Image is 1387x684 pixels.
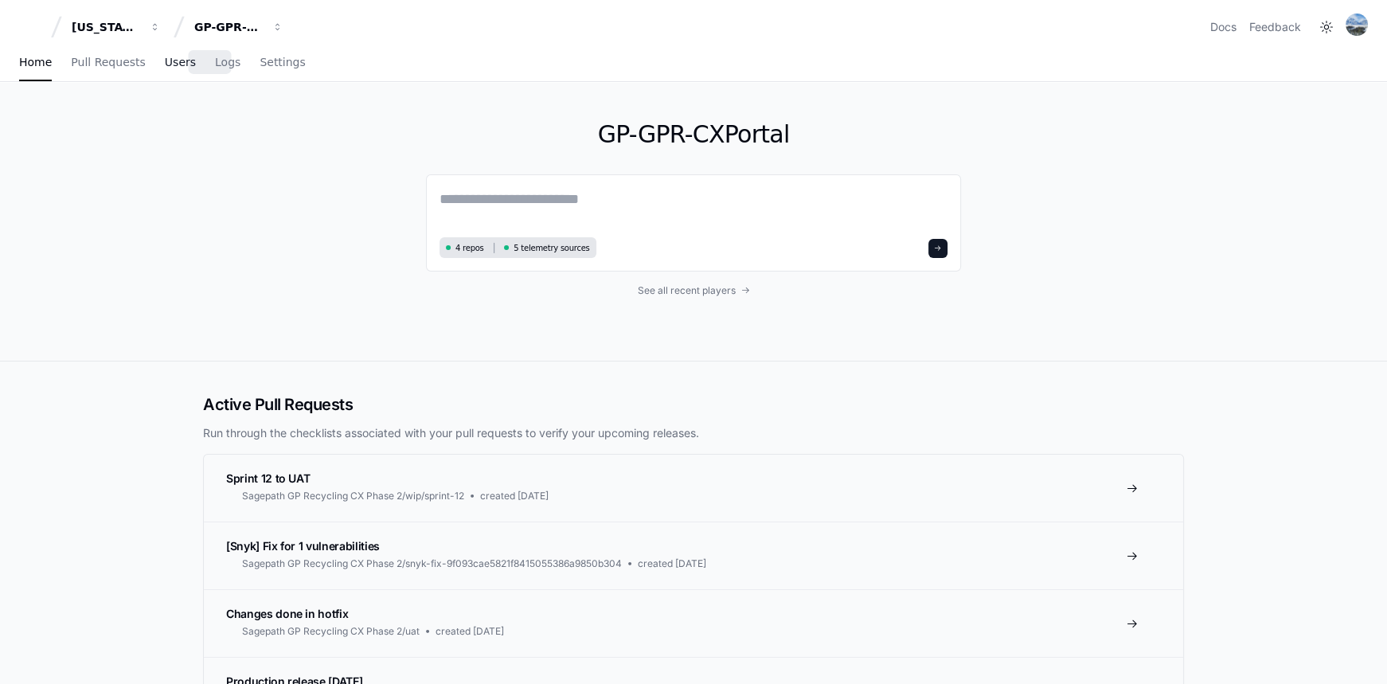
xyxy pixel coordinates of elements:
span: Pull Requests [71,57,145,67]
span: 4 repos [455,242,484,254]
span: Sagepath GP Recycling CX Phase 2/wip/sprint-12 [242,490,464,502]
span: created [DATE] [436,625,504,638]
span: Settings [260,57,305,67]
div: GP-GPR-CXPortal [194,19,263,35]
a: Home [19,45,52,81]
h1: GP-GPR-CXPortal [426,120,961,149]
span: Users [165,57,196,67]
button: GP-GPR-CXPortal [188,13,290,41]
span: [Snyk] Fix for 1 vulnerabilities [226,539,380,553]
a: Logs [215,45,240,81]
span: Changes done in hotfix [226,607,348,620]
span: Sagepath GP Recycling CX Phase 2/snyk-fix-9f093cae5821f8415055386a9850b304 [242,557,622,570]
span: Home [19,57,52,67]
span: 5 telemetry sources [514,242,589,254]
a: [Snyk] Fix for 1 vulnerabilitiesSagepath GP Recycling CX Phase 2/snyk-fix-9f093cae5821f8415055386... [204,522,1183,589]
p: Run through the checklists associated with your pull requests to verify your upcoming releases. [203,425,1184,441]
span: Sprint 12 to UAT [226,471,310,485]
span: Sagepath GP Recycling CX Phase 2/uat [242,625,420,638]
button: [US_STATE] Pacific [65,13,167,41]
span: created [DATE] [480,490,549,502]
a: Sprint 12 to UATSagepath GP Recycling CX Phase 2/wip/sprint-12created [DATE] [204,455,1183,522]
a: Users [165,45,196,81]
button: Feedback [1249,19,1301,35]
img: 153204938 [1346,14,1368,36]
span: Logs [215,57,240,67]
div: [US_STATE] Pacific [72,19,140,35]
a: See all recent players [426,284,961,297]
a: Docs [1210,19,1237,35]
span: See all recent players [638,284,736,297]
h2: Active Pull Requests [203,393,1184,416]
a: Pull Requests [71,45,145,81]
span: created [DATE] [638,557,706,570]
a: Changes done in hotfixSagepath GP Recycling CX Phase 2/uatcreated [DATE] [204,589,1183,657]
a: Settings [260,45,305,81]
